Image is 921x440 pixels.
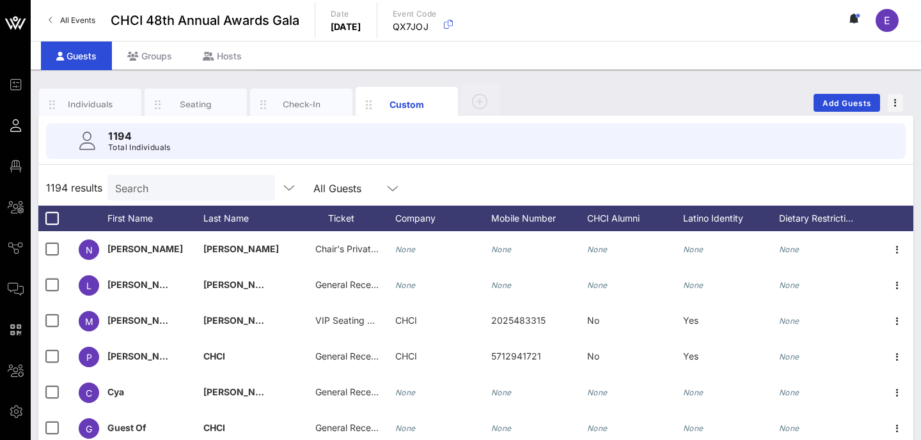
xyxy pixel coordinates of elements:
span: N [86,245,93,255]
span: M [85,316,93,327]
i: None [491,388,512,397]
div: Groups [112,42,187,70]
span: L [86,280,91,291]
span: [PERSON_NAME] [107,279,183,290]
i: None [395,280,416,290]
i: None [395,388,416,397]
p: QX7JOJ [393,20,437,33]
i: None [395,423,416,433]
i: None [491,423,512,433]
i: None [683,423,704,433]
span: E [884,14,890,27]
p: 1194 [108,128,171,144]
i: None [395,245,416,254]
div: All Guests [306,175,408,201]
i: None [779,280,799,290]
span: [PERSON_NAME] [203,279,279,290]
span: CHCI [395,315,417,326]
span: P [86,352,92,363]
div: Ticket [299,206,395,231]
span: General Reception [315,422,392,433]
span: [PERSON_NAME] [107,243,183,254]
p: Total Individuals [108,141,171,154]
button: Add Guests [814,94,880,112]
span: [PERSON_NAME] [203,315,279,326]
i: None [779,352,799,361]
div: Company [395,206,491,231]
i: None [587,245,608,254]
span: [PERSON_NAME] [107,351,183,361]
div: All Guests [313,183,361,194]
i: None [779,388,799,397]
div: Seating [168,98,224,110]
span: Yes [683,315,698,326]
div: E [876,9,899,32]
i: None [779,316,799,326]
i: None [683,280,704,290]
span: General Reception [315,279,392,290]
span: [PERSON_NAME] [107,315,183,326]
div: Check-In [273,98,330,110]
i: None [491,245,512,254]
span: 5712941721 [491,351,541,361]
span: [PERSON_NAME] [203,386,279,397]
span: Yes [683,351,698,361]
i: None [491,280,512,290]
div: First Name [107,206,203,231]
i: None [587,280,608,290]
span: CHCI [203,422,225,433]
span: General Reception [315,386,392,397]
p: Event Code [393,8,437,20]
i: None [587,388,608,397]
div: CHCI Alumni [587,206,683,231]
div: Custom [379,98,436,111]
span: Add Guests [822,98,872,108]
span: G [86,423,92,434]
div: Last Name [203,206,299,231]
i: None [779,245,799,254]
i: None [587,423,608,433]
span: [PERSON_NAME] [203,243,279,254]
span: Chair's Private Reception [315,243,421,254]
span: VIP Seating & Chair's Private Reception [315,315,481,326]
span: General Reception [315,351,392,361]
span: No [587,351,599,361]
div: Guests [41,42,112,70]
p: Date [331,8,361,20]
span: Guest Of [107,422,146,433]
div: Mobile Number [491,206,587,231]
span: No [587,315,599,326]
span: CHCI [203,351,225,361]
span: Cya [107,386,124,397]
a: All Events [41,10,103,31]
span: 1194 results [46,180,102,195]
div: Individuals [62,98,119,110]
i: None [683,388,704,397]
div: Latino Identity [683,206,779,231]
span: C [86,388,92,398]
span: 2025483315 [491,315,546,326]
span: CHCI 48th Annual Awards Gala [111,11,299,30]
p: [DATE] [331,20,361,33]
div: Hosts [187,42,257,70]
span: CHCI [395,351,417,361]
i: None [683,245,704,254]
div: Dietary Restricti… [779,206,875,231]
i: None [779,423,799,433]
span: All Events [60,15,95,25]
